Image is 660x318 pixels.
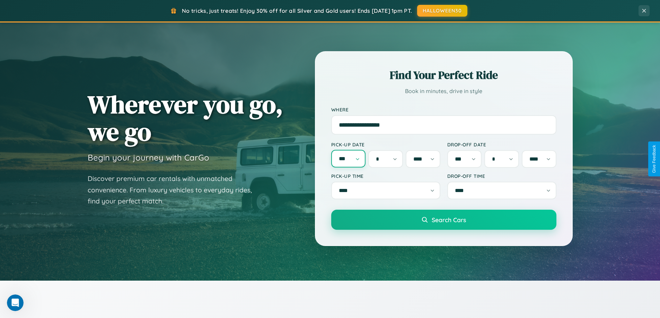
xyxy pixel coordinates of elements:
h2: Find Your Perfect Ride [331,67,556,83]
h3: Begin your journey with CarGo [88,152,209,163]
div: Give Feedback [652,145,657,173]
label: Pick-up Time [331,173,440,179]
button: Search Cars [331,210,556,230]
button: HALLOWEEN30 [417,5,467,17]
h1: Wherever you go, we go [88,91,283,145]
p: Discover premium car rentals with unmatched convenience. From luxury vehicles to everyday rides, ... [88,173,261,207]
label: Drop-off Time [447,173,556,179]
label: Where [331,107,556,112]
span: No tricks, just treats! Enjoy 30% off for all Silver and Gold users! Ends [DATE] 1pm PT. [182,7,412,14]
p: Book in minutes, drive in style [331,86,556,96]
label: Pick-up Date [331,142,440,147]
span: Search Cars [432,216,466,224]
iframe: Intercom live chat [7,294,24,311]
label: Drop-off Date [447,142,556,147]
